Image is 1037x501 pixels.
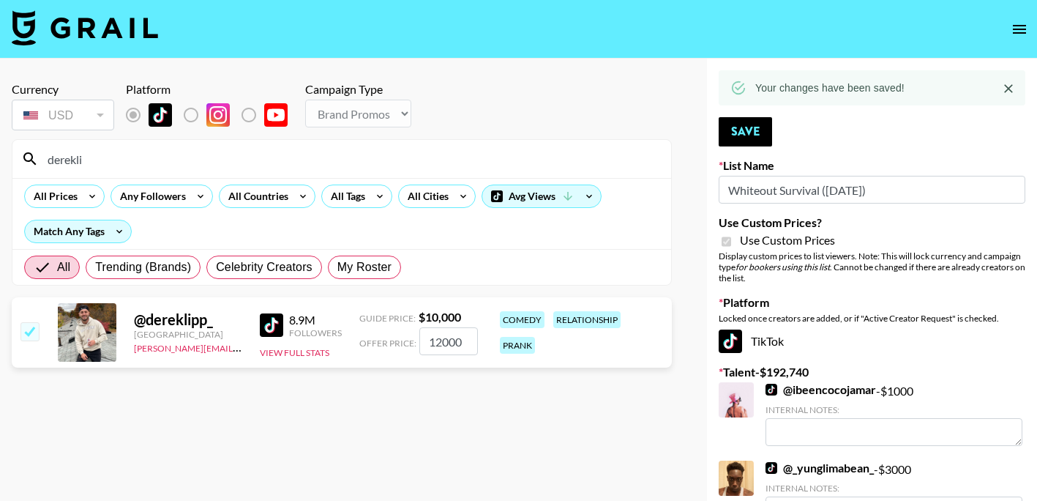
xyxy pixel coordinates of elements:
[134,311,242,329] div: @ dereklipp_
[500,311,544,328] div: comedy
[289,313,342,327] div: 8.9M
[765,462,777,474] img: TikTok
[740,233,835,248] span: Use Custom Prices
[719,313,1025,324] div: Locked once creators are added, or if "Active Creator Request" is checked.
[134,340,351,354] a: [PERSON_NAME][EMAIL_ADDRESS][DOMAIN_NAME]
[765,461,874,475] a: @_yunglimabean_
[322,185,368,207] div: All Tags
[719,215,1025,230] label: Use Custom Prices?
[719,295,1025,310] label: Platform
[765,483,1022,494] div: Internal Notes:
[25,220,131,242] div: Match Any Tags
[359,338,416,349] span: Offer Price:
[719,117,772,146] button: Save
[765,382,1022,446] div: - $ 1000
[12,10,158,45] img: Grail Talent
[1005,15,1034,44] button: open drawer
[25,185,81,207] div: All Prices
[500,337,535,354] div: prank
[482,185,601,207] div: Avg Views
[12,97,114,133] div: Currency is locked to USD
[719,365,1025,379] label: Talent - $ 192,740
[260,313,283,337] img: TikTok
[289,327,342,338] div: Followers
[15,103,111,128] div: USD
[419,310,461,324] strong: $ 10,000
[57,259,70,276] span: All
[111,185,189,207] div: Any Followers
[134,329,242,340] div: [GEOGRAPHIC_DATA]
[765,384,777,396] img: TikTok
[264,103,288,127] img: YouTube
[206,103,230,127] img: Instagram
[765,382,876,397] a: @ibeencocojamar
[305,82,411,97] div: Campaign Type
[220,185,291,207] div: All Countries
[997,78,1019,100] button: Close
[719,330,742,353] img: TikTok
[126,100,299,130] div: List locked to TikTok.
[755,75,905,101] div: Your changes have been saved!
[765,404,1022,415] div: Internal Notes:
[735,261,830,272] em: for bookers using this list
[260,347,329,358] button: View Full Stats
[553,311,621,328] div: relationship
[149,103,172,127] img: TikTok
[719,158,1025,173] label: List Name
[126,82,299,97] div: Platform
[337,259,392,276] span: My Roster
[719,250,1025,283] div: Display custom prices to list viewers. Note: This will lock currency and campaign type . Cannot b...
[216,259,312,276] span: Celebrity Creators
[419,327,478,355] input: 10,000
[359,313,416,324] span: Guide Price:
[399,185,452,207] div: All Cities
[719,330,1025,353] div: TikTok
[95,259,191,276] span: Trending (Brands)
[39,147,662,171] input: Search by User Name
[12,82,114,97] div: Currency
